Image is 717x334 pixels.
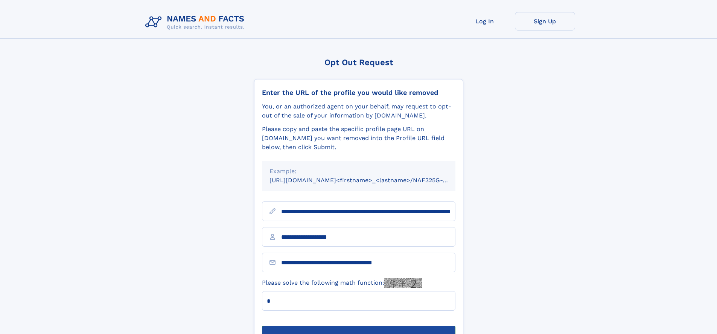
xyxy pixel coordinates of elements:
[262,102,455,120] div: You, or an authorized agent on your behalf, may request to opt-out of the sale of your informatio...
[269,167,448,176] div: Example:
[262,125,455,152] div: Please copy and paste the specific profile page URL on [DOMAIN_NAME] you want removed into the Pr...
[262,278,422,288] label: Please solve the following math function:
[515,12,575,31] a: Sign Up
[262,88,455,97] div: Enter the URL of the profile you would like removed
[455,12,515,31] a: Log In
[269,177,470,184] small: [URL][DOMAIN_NAME]<firstname>_<lastname>/NAF325G-xxxxxxxx
[254,58,463,67] div: Opt Out Request
[142,12,251,32] img: Logo Names and Facts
